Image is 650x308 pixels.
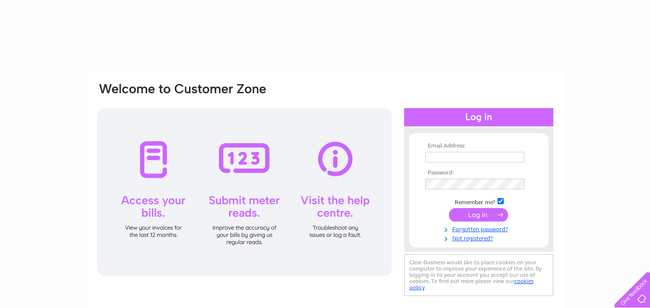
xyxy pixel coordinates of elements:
[423,170,535,176] th: Password:
[425,233,535,242] a: Not registered?
[404,254,553,296] div: Clear Business would like to place cookies on your computer to improve your experience of the sit...
[425,224,535,233] a: Forgotten password?
[409,278,534,291] a: cookies policy
[449,208,508,222] input: Submit
[423,197,535,206] td: Remember me?
[423,143,535,149] th: Email Address:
